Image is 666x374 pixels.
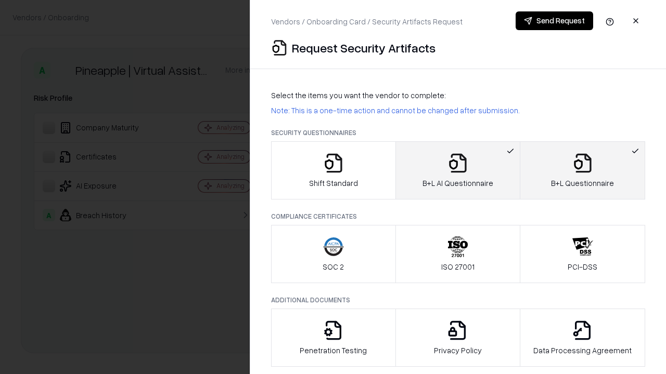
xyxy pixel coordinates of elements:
[271,105,645,116] p: Note: This is a one-time action and cannot be changed after submission.
[300,345,367,356] p: Penetration Testing
[292,39,436,56] p: Request Security Artifacts
[271,128,645,137] p: Security Questionnaires
[568,261,597,272] p: PCI-DSS
[271,309,396,367] button: Penetration Testing
[323,261,344,272] p: SOC 2
[520,141,645,199] button: B+L Questionnaire
[434,345,482,356] p: Privacy Policy
[271,212,645,221] p: Compliance Certificates
[441,261,475,272] p: ISO 27001
[271,225,396,283] button: SOC 2
[395,225,521,283] button: ISO 27001
[271,296,645,304] p: Additional Documents
[516,11,593,30] button: Send Request
[309,178,358,189] p: Shift Standard
[271,16,463,27] p: Vendors / Onboarding Card / Security Artifacts Request
[271,141,396,199] button: Shift Standard
[551,178,614,189] p: B+L Questionnaire
[395,141,521,199] button: B+L AI Questionnaire
[533,345,632,356] p: Data Processing Agreement
[271,90,645,101] p: Select the items you want the vendor to complete:
[395,309,521,367] button: Privacy Policy
[520,309,645,367] button: Data Processing Agreement
[422,178,493,189] p: B+L AI Questionnaire
[520,225,645,283] button: PCI-DSS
